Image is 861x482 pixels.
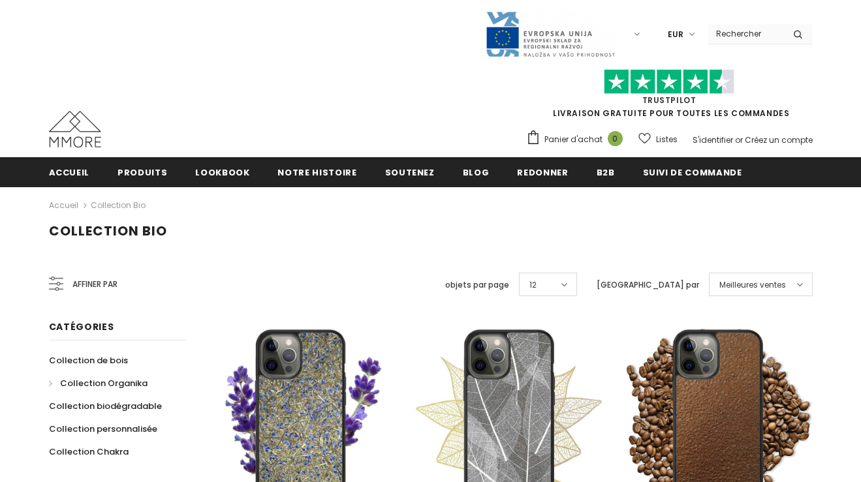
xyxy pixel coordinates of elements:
[638,128,678,151] a: Listes
[745,134,813,145] a: Créez un compte
[49,440,129,463] a: Collection Chakra
[117,166,167,179] span: Produits
[49,417,157,440] a: Collection personnalisée
[656,133,678,146] span: Listes
[526,130,629,149] a: Panier d'achat 0
[277,157,356,187] a: Notre histoire
[597,166,615,179] span: B2B
[735,134,743,145] span: or
[463,166,490,179] span: Blog
[49,320,114,333] span: Catégories
[49,166,90,179] span: Accueil
[485,10,616,58] img: Javni Razpis
[60,377,148,389] span: Collection Organika
[49,349,128,372] a: Collection de bois
[485,28,616,39] a: Javni Razpis
[195,157,249,187] a: Lookbook
[719,279,786,292] span: Meilleures ventes
[597,279,699,292] label: [GEOGRAPHIC_DATA] par
[517,157,568,187] a: Redonner
[49,395,162,417] a: Collection biodégradable
[49,354,128,367] span: Collection de bois
[49,423,157,435] span: Collection personnalisée
[526,75,813,119] span: LIVRAISON GRATUITE POUR TOUTES LES COMMANDES
[385,166,435,179] span: soutenez
[693,134,733,145] a: S'identifier
[544,133,603,146] span: Panier d'achat
[608,131,623,146] span: 0
[463,157,490,187] a: Blog
[49,111,101,147] img: Cas MMORE
[642,95,697,106] a: TrustPilot
[195,166,249,179] span: Lookbook
[49,400,162,412] span: Collection biodégradable
[49,198,78,213] a: Accueil
[529,279,537,292] span: 12
[277,166,356,179] span: Notre histoire
[445,279,509,292] label: objets par page
[72,277,117,292] span: Affiner par
[117,157,167,187] a: Produits
[604,69,734,95] img: Faites confiance aux étoiles pilotes
[708,24,783,43] input: Search Site
[49,222,167,240] span: Collection Bio
[49,445,129,458] span: Collection Chakra
[517,166,568,179] span: Redonner
[49,157,90,187] a: Accueil
[385,157,435,187] a: soutenez
[49,372,148,395] a: Collection Organika
[643,166,742,179] span: Suivi de commande
[668,28,683,41] span: EUR
[91,200,146,211] a: Collection Bio
[597,157,615,187] a: B2B
[643,157,742,187] a: Suivi de commande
